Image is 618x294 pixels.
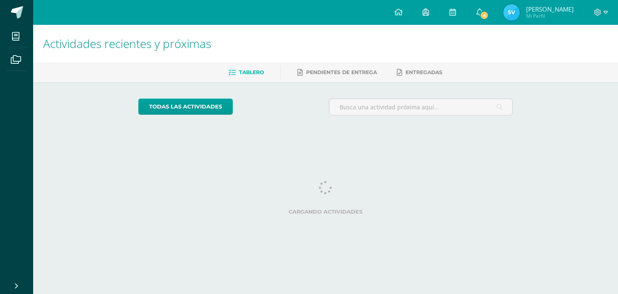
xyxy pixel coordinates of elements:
span: Actividades recientes y próximas [43,36,211,51]
span: Entregadas [406,69,442,75]
span: [PERSON_NAME] [526,5,574,13]
span: 4 [480,11,489,20]
img: 86890b338babeab712359e7e067d5345.png [503,4,520,21]
a: Tablero [229,66,264,79]
span: Tablero [239,69,264,75]
a: todas las Actividades [138,99,233,115]
label: Cargando actividades [138,209,513,215]
span: Pendientes de entrega [306,69,377,75]
span: Mi Perfil [526,12,574,19]
a: Entregadas [397,66,442,79]
a: Pendientes de entrega [297,66,377,79]
input: Busca una actividad próxima aquí... [329,99,513,115]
